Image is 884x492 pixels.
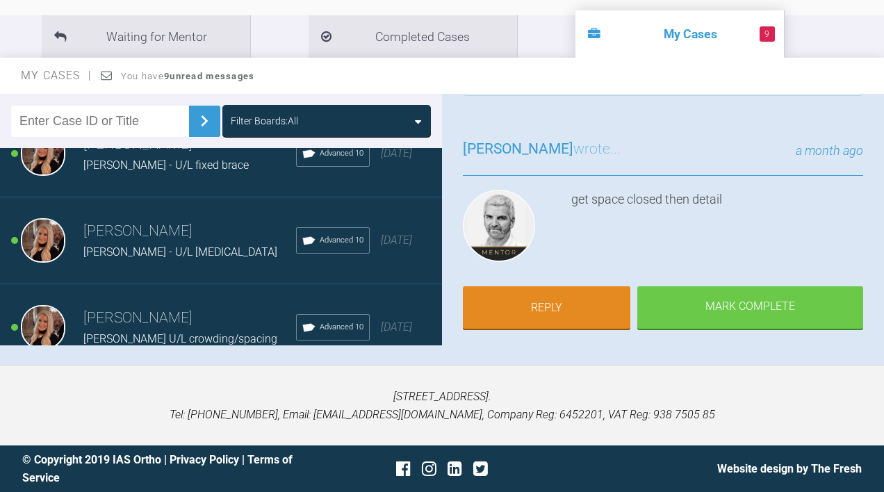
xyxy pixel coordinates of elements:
[463,286,630,329] a: Reply
[83,245,277,259] span: [PERSON_NAME] - U/L [MEDICAL_DATA]
[320,234,363,247] span: Advanced 10
[42,15,250,58] li: Waiting for Mentor
[309,15,517,58] li: Completed Cases
[83,306,296,330] h3: [PERSON_NAME]
[760,26,775,42] span: 9
[575,10,784,58] li: My Cases
[463,138,621,161] h3: wrote...
[193,110,215,132] img: chevronRight.28bd32b0.svg
[21,218,65,263] img: Emma Wall
[170,453,239,466] a: Privacy Policy
[83,220,296,243] h3: [PERSON_NAME]
[11,106,189,137] input: Enter Case ID or Title
[121,71,255,81] span: You have
[796,143,863,158] span: a month ago
[381,320,412,334] span: [DATE]
[463,190,535,262] img: Ross Hobson
[637,286,863,329] div: Mark Complete
[22,388,862,423] p: [STREET_ADDRESS]. Tel: [PHONE_NUMBER], Email: [EMAIL_ADDRESS][DOMAIN_NAME], Company Reg: 6452201,...
[381,233,412,247] span: [DATE]
[164,71,254,81] strong: 9 unread messages
[83,332,277,345] span: [PERSON_NAME] U/L crowding/spacing
[21,69,92,82] span: My Cases
[83,158,249,172] span: [PERSON_NAME] - U/L fixed brace
[231,113,298,129] div: Filter Boards: All
[381,147,412,160] span: [DATE]
[21,131,65,176] img: Emma Wall
[463,140,573,157] span: [PERSON_NAME]
[22,451,302,486] div: © Copyright 2019 IAS Ortho | |
[717,462,862,475] a: Website design by The Fresh
[320,147,363,160] span: Advanced 10
[21,305,65,350] img: Emma Wall
[320,321,363,334] span: Advanced 10
[571,190,863,268] div: get space closed then detail
[22,453,293,484] a: Terms of Service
